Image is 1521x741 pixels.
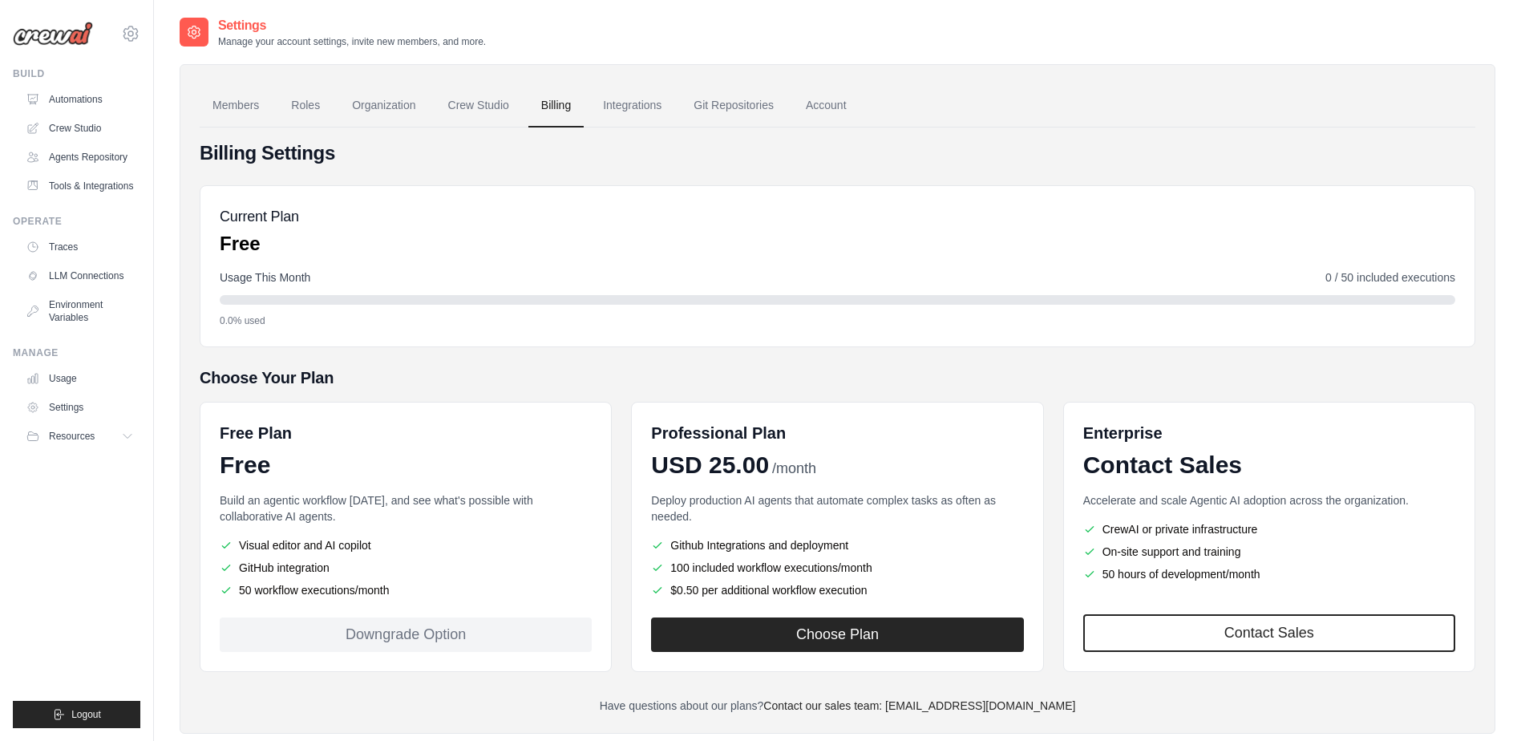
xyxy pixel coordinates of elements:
[772,458,816,480] span: /month
[1083,422,1455,444] h6: Enterprise
[71,708,101,721] span: Logout
[200,84,272,128] a: Members
[528,84,584,128] a: Billing
[200,140,1475,166] h4: Billing Settings
[13,701,140,728] button: Logout
[1083,566,1455,582] li: 50 hours of development/month
[220,537,592,553] li: Visual editor and AI copilot
[651,492,1023,524] p: Deploy production AI agents that automate complex tasks as often as needed.
[13,215,140,228] div: Operate
[1083,521,1455,537] li: CrewAI or private infrastructure
[651,617,1023,652] button: Choose Plan
[19,423,140,449] button: Resources
[220,451,592,480] div: Free
[19,173,140,199] a: Tools & Integrations
[220,422,292,444] h6: Free Plan
[19,366,140,391] a: Usage
[763,699,1075,712] a: Contact our sales team: [EMAIL_ADDRESS][DOMAIN_NAME]
[200,366,1475,389] h5: Choose Your Plan
[651,560,1023,576] li: 100 included workflow executions/month
[19,144,140,170] a: Agents Repository
[793,84,860,128] a: Account
[220,582,592,598] li: 50 workflow executions/month
[19,87,140,112] a: Automations
[278,84,333,128] a: Roles
[19,395,140,420] a: Settings
[651,537,1023,553] li: Github Integrations and deployment
[1083,544,1455,560] li: On-site support and training
[19,263,140,289] a: LLM Connections
[19,115,140,141] a: Crew Studio
[651,422,786,444] h6: Professional Plan
[13,346,140,359] div: Manage
[13,22,93,46] img: Logo
[49,430,95,443] span: Resources
[1083,451,1455,480] div: Contact Sales
[220,617,592,652] div: Downgrade Option
[19,292,140,330] a: Environment Variables
[220,314,265,327] span: 0.0% used
[651,582,1023,598] li: $0.50 per additional workflow execution
[220,231,299,257] p: Free
[220,560,592,576] li: GitHub integration
[651,451,769,480] span: USD 25.00
[1325,269,1455,285] span: 0 / 50 included executions
[218,35,486,48] p: Manage your account settings, invite new members, and more.
[590,84,674,128] a: Integrations
[1083,492,1455,508] p: Accelerate and scale Agentic AI adoption across the organization.
[220,205,299,228] h5: Current Plan
[681,84,787,128] a: Git Repositories
[220,269,310,285] span: Usage This Month
[220,492,592,524] p: Build an agentic workflow [DATE], and see what's possible with collaborative AI agents.
[339,84,428,128] a: Organization
[13,67,140,80] div: Build
[200,698,1475,714] p: Have questions about our plans?
[19,234,140,260] a: Traces
[1083,614,1455,652] a: Contact Sales
[218,16,486,35] h2: Settings
[435,84,522,128] a: Crew Studio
